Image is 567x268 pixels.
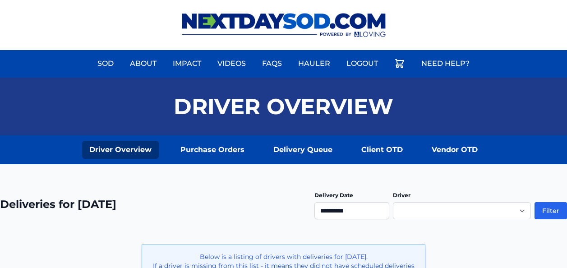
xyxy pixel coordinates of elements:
[174,96,393,117] h1: Driver Overview
[173,141,252,159] a: Purchase Orders
[124,53,162,74] a: About
[257,53,287,74] a: FAQs
[341,53,383,74] a: Logout
[416,53,475,74] a: Need Help?
[354,141,410,159] a: Client OTD
[92,53,119,74] a: Sod
[314,192,353,199] label: Delivery Date
[212,53,251,74] a: Videos
[266,141,340,159] a: Delivery Queue
[293,53,336,74] a: Hauler
[424,141,485,159] a: Vendor OTD
[167,53,207,74] a: Impact
[535,202,567,219] button: Filter
[82,141,159,159] a: Driver Overview
[393,192,410,199] label: Driver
